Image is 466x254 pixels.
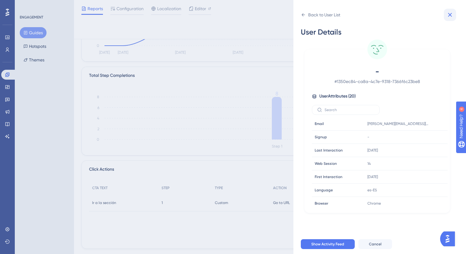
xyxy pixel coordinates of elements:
span: Signup [315,135,327,139]
div: Back to User List [308,11,340,19]
span: First Interaction [315,174,342,179]
time: [DATE] [367,148,378,152]
span: Language [315,188,333,193]
time: [DATE] [367,175,378,179]
span: 14 [367,161,371,166]
button: Cancel [358,239,392,249]
span: Cancel [369,242,382,247]
span: Email [315,121,324,126]
span: - [323,67,431,77]
span: Chrome [367,201,381,206]
div: 4 [43,3,45,8]
span: es-ES [367,188,377,193]
button: Show Activity Feed [301,239,355,249]
span: # 1350ec84-ca8a-4c7e-9318-7366f6c23be8 [323,78,431,85]
span: User Attributes ( 20 ) [319,93,356,100]
span: Web Session [315,161,337,166]
input: Search [325,108,374,112]
span: Need Help? [14,2,39,9]
span: Browser [315,201,328,206]
div: User Details [301,27,454,37]
iframe: UserGuiding AI Assistant Launcher [440,230,459,248]
span: Show Activity Feed [311,242,344,247]
span: Last Interaction [315,148,343,153]
span: [PERSON_NAME][EMAIL_ADDRESS][PERSON_NAME][DOMAIN_NAME] [367,121,429,126]
span: - [367,135,369,139]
